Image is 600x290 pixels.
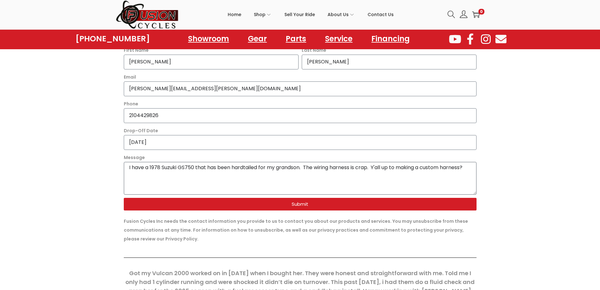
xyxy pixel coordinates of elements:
a: Service [319,32,359,46]
a: Financing [365,32,416,46]
input: Email [124,81,477,96]
span: About Us [328,7,349,22]
span: Shop [254,7,266,22]
label: Message [124,153,145,162]
input: First Name [124,55,299,69]
label: Phone [124,99,138,108]
label: Drop-Off Date [124,126,158,135]
span: Submit [292,202,308,206]
a: Parts [279,32,312,46]
a: [PHONE_NUMBER] [76,34,150,43]
input: Only numbers and phone characters (#, -, *, etc) are accepted. [124,108,477,123]
a: Showroom [182,32,235,46]
nav: Menu [182,32,416,46]
span: Sell Your Ride [284,7,315,22]
p: Fusion Cycles Inc needs the contact information you provide to us to contact you about our produc... [124,217,477,243]
a: Contact Us [368,0,394,29]
input: Last Name [302,55,477,69]
label: First Name [124,46,149,55]
input: Drop-Off Date [124,135,477,150]
span: Home [228,7,241,22]
a: Home [228,0,241,29]
label: Email [124,73,136,81]
a: Shop [254,0,272,29]
span: Contact Us [368,7,394,22]
a: About Us [328,0,355,29]
label: Last Name [302,46,326,55]
a: Gear [242,32,273,46]
a: 0 [472,11,480,18]
nav: Primary navigation [179,0,443,29]
a: Sell Your Ride [284,0,315,29]
button: Submit [124,198,477,210]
